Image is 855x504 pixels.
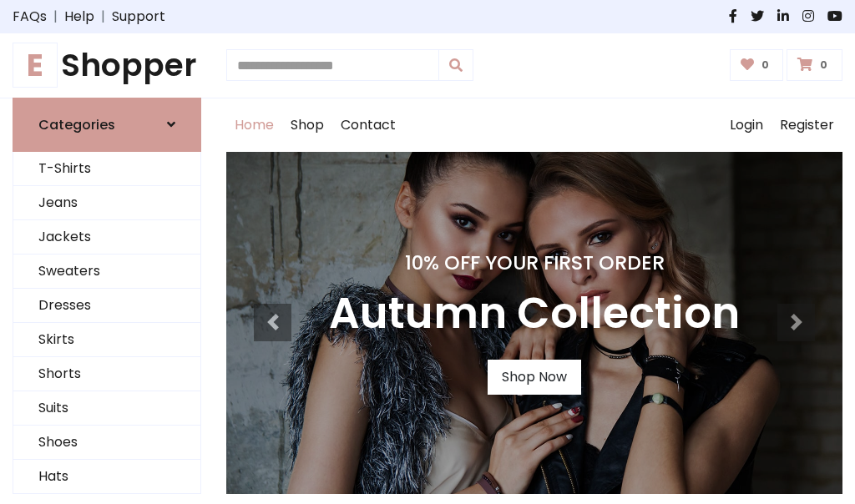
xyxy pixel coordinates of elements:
[13,47,201,84] h1: Shopper
[94,7,112,27] span: |
[757,58,773,73] span: 0
[38,117,115,133] h6: Categories
[816,58,832,73] span: 0
[282,98,332,152] a: Shop
[47,7,64,27] span: |
[64,7,94,27] a: Help
[112,7,165,27] a: Support
[329,288,740,340] h3: Autumn Collection
[226,98,282,152] a: Home
[488,360,581,395] a: Shop Now
[721,98,772,152] a: Login
[772,98,842,152] a: Register
[13,460,200,494] a: Hats
[13,289,200,323] a: Dresses
[13,391,200,426] a: Suits
[13,152,200,186] a: T-Shirts
[13,426,200,460] a: Shoes
[13,323,200,357] a: Skirts
[13,47,201,84] a: EShopper
[13,220,200,255] a: Jackets
[13,43,58,88] span: E
[13,7,47,27] a: FAQs
[787,49,842,81] a: 0
[13,357,200,391] a: Shorts
[13,98,201,152] a: Categories
[13,255,200,289] a: Sweaters
[730,49,784,81] a: 0
[13,186,200,220] a: Jeans
[329,251,740,275] h4: 10% Off Your First Order
[332,98,404,152] a: Contact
